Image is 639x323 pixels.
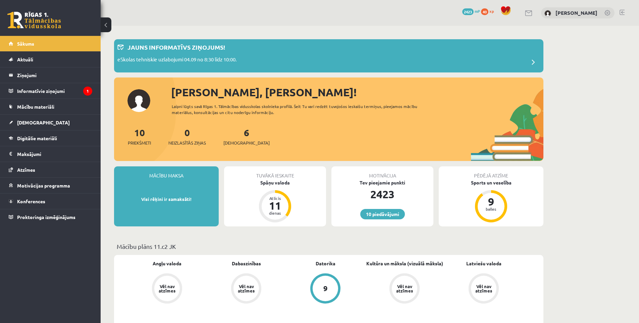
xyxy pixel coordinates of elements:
span: Konferences [17,198,45,204]
a: Datorika [316,260,335,267]
legend: Ziņojumi [17,67,92,83]
a: 0Neizlasītās ziņas [168,126,206,146]
a: 6[DEMOGRAPHIC_DATA] [223,126,270,146]
a: Sākums [9,36,92,51]
a: Jauns informatīvs ziņojums! eSkolas tehniskie uzlabojumi 04.09 no 8:30 līdz 10:00. [117,43,540,69]
a: Konferences [9,194,92,209]
span: Mācību materiāli [17,104,54,110]
a: Digitālie materiāli [9,130,92,146]
div: Sports un veselība [439,179,543,186]
p: Visi rēķini ir samaksāti! [117,196,215,203]
div: [PERSON_NAME], [PERSON_NAME]! [171,84,543,100]
a: Mācību materiāli [9,99,92,114]
div: Motivācija [331,166,433,179]
i: 1 [83,87,92,96]
span: mP [475,8,480,14]
a: Kultūra un māksla (vizuālā māksla) [366,260,443,267]
a: Informatīvie ziņojumi1 [9,83,92,99]
a: Vēl nav atzīmes [365,273,444,305]
a: Rīgas 1. Tālmācības vidusskola [7,12,61,29]
span: Sākums [17,41,34,47]
div: Vēl nav atzīmes [158,284,176,293]
div: Atlicis [265,196,285,200]
div: 9 [323,285,328,292]
legend: Informatīvie ziņojumi [17,83,92,99]
div: Tev pieejamie punkti [331,179,433,186]
div: balles [481,207,501,211]
div: Tuvākā ieskaite [224,166,326,179]
div: 9 [481,196,501,207]
a: Spāņu valoda Atlicis 11 dienas [224,179,326,223]
span: Neizlasītās ziņas [168,140,206,146]
div: Vēl nav atzīmes [395,284,414,293]
div: Laipni lūgts savā Rīgas 1. Tālmācības vidusskolas skolnieka profilā. Šeit Tu vari redzēt tuvojošo... [172,103,429,115]
a: Vēl nav atzīmes [444,273,523,305]
a: Dabaszinības [232,260,261,267]
span: Priekšmeti [128,140,151,146]
div: 2423 [331,186,433,202]
a: Angļu valoda [153,260,181,267]
a: [DEMOGRAPHIC_DATA] [9,115,92,130]
span: Digitālie materiāli [17,135,57,141]
a: 10Priekšmeti [128,126,151,146]
a: Atzīmes [9,162,92,177]
div: 11 [265,200,285,211]
a: Motivācijas programma [9,178,92,193]
a: Ziņojumi [9,67,92,83]
div: dienas [265,211,285,215]
span: 40 [481,8,488,15]
a: Aktuāli [9,52,92,67]
a: [PERSON_NAME] [555,9,597,16]
img: Rodrigo Skuja [544,10,551,17]
span: Proktoringa izmēģinājums [17,214,75,220]
div: Vēl nav atzīmes [237,284,256,293]
legend: Maksājumi [17,146,92,162]
span: [DEMOGRAPHIC_DATA] [17,119,70,125]
a: 9 [286,273,365,305]
p: Jauns informatīvs ziņojums! [127,43,225,52]
a: Vēl nav atzīmes [207,273,286,305]
a: Maksājumi [9,146,92,162]
a: Proktoringa izmēģinājums [9,209,92,225]
p: Mācību plāns 11.c2 JK [117,242,541,251]
a: Vēl nav atzīmes [127,273,207,305]
a: 2423 mP [462,8,480,14]
span: Atzīmes [17,167,35,173]
div: Vēl nav atzīmes [474,284,493,293]
span: 2423 [462,8,474,15]
span: [DEMOGRAPHIC_DATA] [223,140,270,146]
div: Mācību maksa [114,166,219,179]
p: eSkolas tehniskie uzlabojumi 04.09 no 8:30 līdz 10:00. [117,56,237,65]
a: 10 piedāvājumi [360,209,405,219]
div: Spāņu valoda [224,179,326,186]
div: Pēdējā atzīme [439,166,543,179]
span: Aktuāli [17,56,33,62]
a: Latviešu valoda [466,260,501,267]
a: 40 xp [481,8,497,14]
span: xp [489,8,494,14]
a: Sports un veselība 9 balles [439,179,543,223]
span: Motivācijas programma [17,182,70,189]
